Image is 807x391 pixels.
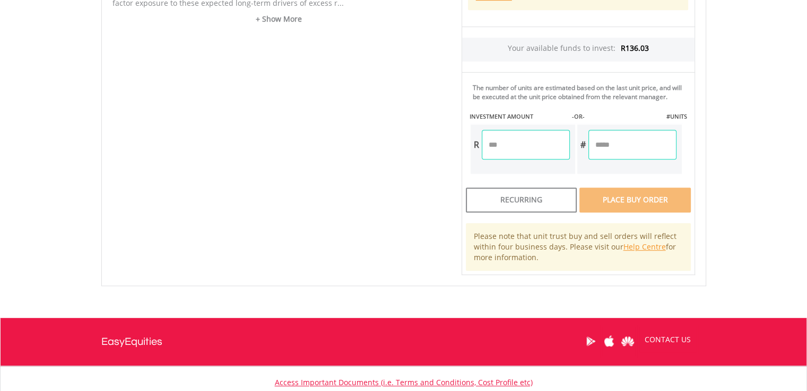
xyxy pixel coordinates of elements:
[112,14,446,24] a: + Show More
[466,188,577,212] div: Recurring
[577,130,588,159] div: #
[623,242,666,252] a: Help Centre
[470,112,533,121] label: INVESTMENT AMOUNT
[275,377,533,387] a: Access Important Documents (i.e. Terms and Conditions, Cost Profile etc)
[462,38,695,61] div: Your available funds to invest:
[473,83,690,101] div: The number of units are estimated based on the last unit price, and will be executed at the unit ...
[637,325,698,354] a: CONTACT US
[466,223,691,271] div: Please note that unit trust buy and sell orders will reflect within four business days. Please vi...
[579,188,690,212] div: Place Buy Order
[101,318,162,366] a: EasyEquities
[666,112,687,121] label: #UNITS
[582,325,600,358] a: Google Play
[571,112,584,121] label: -OR-
[619,325,637,358] a: Huawei
[471,130,482,159] div: R
[600,325,619,358] a: Apple
[621,43,649,53] span: R136.03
